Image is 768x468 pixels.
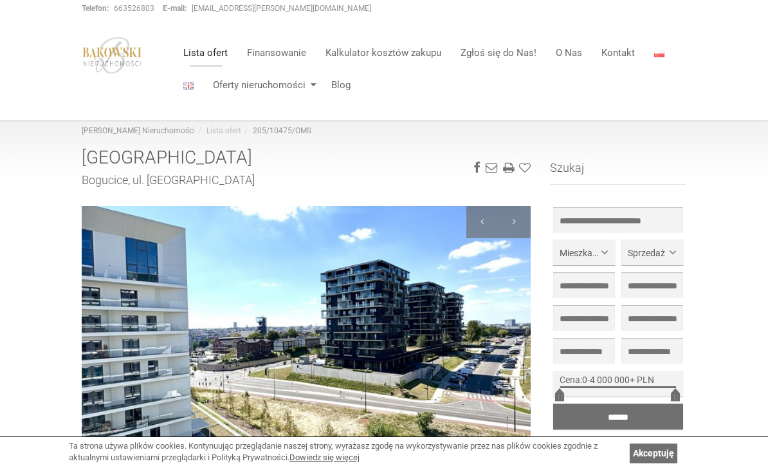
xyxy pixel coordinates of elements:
[553,239,615,265] button: Mieszkanie
[630,444,677,463] a: Akceptuję
[322,72,351,98] a: Blog
[82,206,531,460] img: Mieszkanie Sprzedaż Katowice Bogucice Nadgórników
[621,239,683,265] button: Sprzedaż
[192,4,371,13] a: [EMAIL_ADDRESS][PERSON_NAME][DOMAIN_NAME]
[163,4,187,13] strong: E-mail:
[82,126,195,135] a: [PERSON_NAME] Nieruchomości
[69,440,623,464] div: Ta strona używa plików cookies. Kontynuując przeglądanie naszej strony, wyrażasz zgodę na wykorzy...
[253,126,311,135] a: 205/10475/OMS
[82,37,143,74] img: logo
[553,371,684,397] div: -
[560,375,582,385] span: Cena:
[654,50,664,57] img: Polski
[628,247,667,259] span: Sprzedaż
[550,162,687,185] h3: Szukaj
[582,375,587,385] span: 0
[289,453,360,462] a: Dowiedz się więcej
[237,40,316,66] a: Finansowanie
[82,4,109,13] strong: Telefon:
[114,4,154,13] a: 663526803
[316,40,451,66] a: Kalkulator kosztów zakupu
[592,40,645,66] a: Kontakt
[203,72,322,98] a: Oferty nieruchomości
[183,82,194,89] img: English
[451,40,546,66] a: Zgłoś się do Nas!
[590,375,654,385] span: 4 000 000+ PLN
[82,174,531,187] h2: Bogucice, ul. [GEOGRAPHIC_DATA]
[82,148,531,168] h1: [GEOGRAPHIC_DATA]
[546,40,592,66] a: O Nas
[174,40,237,66] a: Lista ofert
[560,247,599,259] span: Mieszkanie
[195,126,241,136] li: Lista ofert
